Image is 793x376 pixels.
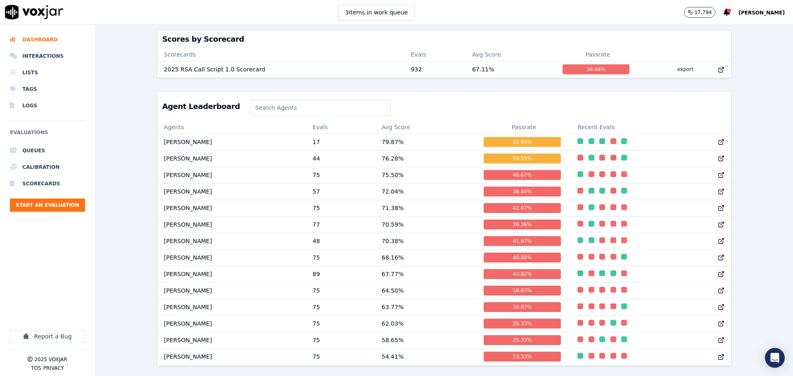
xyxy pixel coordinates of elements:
td: 89 [306,266,375,282]
td: 75 [306,332,375,348]
div: 52.94 % [484,137,561,147]
button: [PERSON_NAME] [738,7,793,17]
span: [PERSON_NAME] [738,10,785,16]
input: Search Agents [250,99,391,116]
td: 67.11 % [465,61,556,78]
div: 13.33 % [484,352,561,362]
a: Interactions [10,48,85,64]
div: 54.55 % [484,154,561,163]
div: 38.60 % [484,187,561,196]
button: 3items in work queue [338,5,415,20]
td: [PERSON_NAME] [157,299,306,315]
td: [PERSON_NAME] [157,348,306,365]
td: 77 [306,216,375,233]
div: 46.67 % [484,170,561,180]
a: Scorecards [10,175,85,192]
td: 70.59 % [375,216,477,233]
td: 67.77 % [375,266,477,282]
div: 26.67 % [484,302,561,312]
th: Evals [404,48,466,61]
img: voxjar logo [5,5,64,19]
td: 75 [306,167,375,183]
td: 17 [306,134,375,150]
div: 42.67 % [484,203,561,213]
button: TOS [31,365,41,371]
td: 75 [306,315,375,332]
th: Scorecards [157,48,404,61]
td: 63.77 % [375,299,477,315]
td: [PERSON_NAME] [157,134,306,150]
p: 17,794 [694,9,712,16]
div: 36.36 % [484,220,561,229]
td: 44 [306,150,375,167]
a: Logs [10,97,85,114]
button: 17,794 [684,7,715,18]
a: Tags [10,81,85,97]
div: 43.82 % [484,269,561,279]
button: Privacy [43,365,64,371]
th: Passrate [477,121,571,134]
td: 75 [306,299,375,315]
td: 54.41 % [375,348,477,365]
td: 62.03 % [375,315,477,332]
h3: Agent Leaderboard [162,103,240,110]
td: [PERSON_NAME] [157,332,306,348]
th: Avg Score [465,48,556,61]
td: 75 [306,282,375,299]
th: Avg Score [375,121,477,134]
td: 75 [306,348,375,365]
td: 75 [306,249,375,266]
td: 58.65 % [375,332,477,348]
td: [PERSON_NAME] [157,233,306,249]
button: Start an Evaluation [10,199,85,212]
td: 68.16 % [375,249,477,266]
a: Calibration [10,159,85,175]
a: Queues [10,142,85,159]
td: 70.38 % [375,233,477,249]
th: Evals [306,121,375,134]
td: [PERSON_NAME] [157,282,306,299]
button: 17,794 [684,7,724,18]
td: 72.04 % [375,183,477,200]
td: [PERSON_NAME] [157,167,306,183]
td: 79.87 % [375,134,477,150]
div: 41.67 % [484,236,561,246]
div: 18.67 % [484,286,561,296]
td: [PERSON_NAME] [157,216,306,233]
td: 2025 RSA Call Script 1.0 Scorecard [157,61,404,78]
td: [PERSON_NAME] [157,200,306,216]
td: [PERSON_NAME] [157,183,306,200]
td: [PERSON_NAME] [157,249,306,266]
td: 64.50 % [375,282,477,299]
div: 40.00 % [484,253,561,262]
td: 57 [306,183,375,200]
h6: Evaluations [10,128,85,142]
td: [PERSON_NAME] [157,150,306,167]
td: 48 [306,233,375,249]
td: 76.28 % [375,150,477,167]
td: [PERSON_NAME] [157,315,306,332]
button: export [671,63,700,76]
a: Dashboard [10,31,85,48]
td: [PERSON_NAME] [157,266,306,282]
a: Lists [10,64,85,81]
td: 71.38 % [375,200,477,216]
div: Open Intercom Messenger [765,348,785,368]
th: Passrate [556,48,639,61]
td: 932 [404,61,466,78]
h3: Scores by Scorecard [162,35,726,43]
th: Agents [157,121,306,134]
div: 25.33 % [484,319,561,329]
button: Report a Bug [10,330,85,343]
th: Recent Evals [571,121,731,134]
p: 2025 Voxjar [34,356,67,363]
td: 75 [306,200,375,216]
